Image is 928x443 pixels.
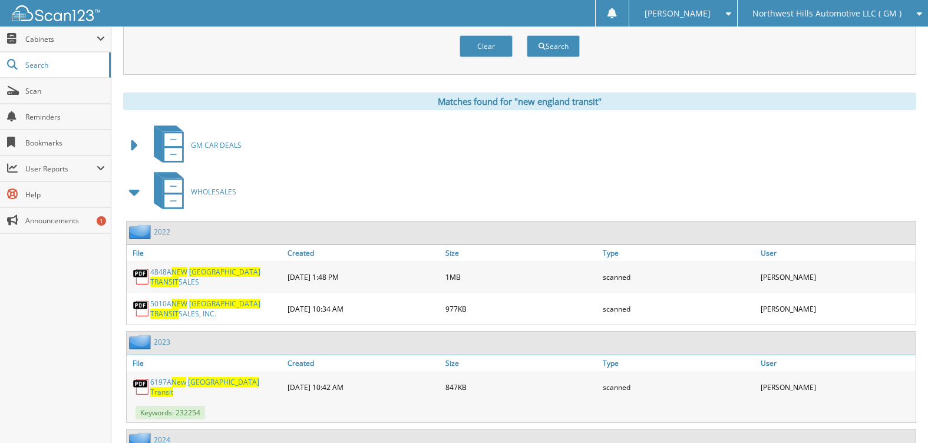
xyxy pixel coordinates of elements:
[25,112,105,122] span: Reminders
[600,245,758,261] a: Type
[600,296,758,322] div: scanned
[442,355,600,371] a: Size
[191,140,242,150] span: GM CAR DEALS
[758,264,916,290] div: [PERSON_NAME]
[97,216,106,226] div: 1
[147,122,242,168] a: GM CAR DEALS
[600,374,758,400] div: scanned
[285,355,442,371] a: Created
[150,299,282,319] a: 5010ANEW [GEOGRAPHIC_DATA] TRANSITSALES, INC.
[133,268,150,286] img: PDF.png
[758,245,916,261] a: User
[442,296,600,322] div: 977KB
[154,227,170,237] a: 2022
[136,406,205,419] span: Keywords: 232254
[129,335,154,349] img: folder2.png
[133,378,150,396] img: PDF.png
[150,277,179,287] span: TRANSIT
[645,10,711,17] span: [PERSON_NAME]
[527,35,580,57] button: Search
[25,60,103,70] span: Search
[442,264,600,290] div: 1MB
[171,377,186,387] span: New
[123,92,916,110] div: Matches found for "new england transit"
[127,355,285,371] a: File
[600,355,758,371] a: Type
[171,299,187,309] span: NEW
[150,309,179,319] span: TRANSIT
[150,387,173,397] span: Transit
[127,245,285,261] a: File
[758,296,916,322] div: [PERSON_NAME]
[442,245,600,261] a: Size
[133,300,150,318] img: PDF.png
[460,35,513,57] button: Clear
[442,374,600,400] div: 847KB
[25,138,105,148] span: Bookmarks
[285,296,442,322] div: [DATE] 10:34 AM
[285,374,442,400] div: [DATE] 10:42 AM
[147,168,236,215] a: WHOLESALES
[600,264,758,290] div: scanned
[752,10,901,17] span: Northwest Hills Automotive LLC ( GM )
[171,267,187,277] span: NEW
[154,337,170,347] a: 2023
[188,377,259,387] span: [GEOGRAPHIC_DATA]
[25,190,105,200] span: Help
[12,5,100,21] img: scan123-logo-white.svg
[758,374,916,400] div: [PERSON_NAME]
[150,267,282,287] a: 4848ANEW [GEOGRAPHIC_DATA] TRANSITSALES
[25,164,97,174] span: User Reports
[150,377,282,397] a: 6197ANew [GEOGRAPHIC_DATA] Transit
[25,86,105,96] span: Scan
[191,187,236,197] span: WHOLESALES
[25,216,105,226] span: Announcements
[189,299,260,309] span: [GEOGRAPHIC_DATA]
[189,267,260,277] span: [GEOGRAPHIC_DATA]
[285,264,442,290] div: [DATE] 1:48 PM
[25,34,97,44] span: Cabinets
[758,355,916,371] a: User
[129,224,154,239] img: folder2.png
[285,245,442,261] a: Created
